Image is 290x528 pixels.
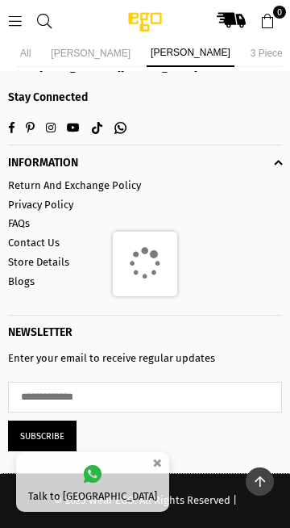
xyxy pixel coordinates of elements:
[147,40,234,67] li: [PERSON_NAME]
[8,237,60,249] a: Contact Us
[16,452,169,512] a: Talk to [GEOGRAPHIC_DATA]
[8,256,69,268] a: Store Details
[30,14,59,26] a: Search
[1,14,30,26] a: Menu
[8,352,282,366] p: Enter your email to receive regular updates
[147,450,167,476] button: ×
[47,40,135,67] li: [PERSON_NAME]
[8,217,30,229] a: FAQs
[97,10,193,33] img: Ego
[8,155,282,171] p: INFORMATION
[8,325,282,340] p: NEWSLETTER
[8,421,77,451] button: Subscribe
[8,275,35,287] a: Blogs
[8,199,73,211] a: Privacy Policy
[8,61,35,73] b: Email
[246,40,287,67] li: 3 piece
[253,6,282,35] a: 0
[8,91,282,105] h3: Stay Connected
[16,40,35,67] li: All
[273,6,286,19] span: 0
[8,179,141,191] a: Return And Exchange Policy
[35,61,197,73] a: : [EMAIL_ADDRESS][DOMAIN_NAME]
